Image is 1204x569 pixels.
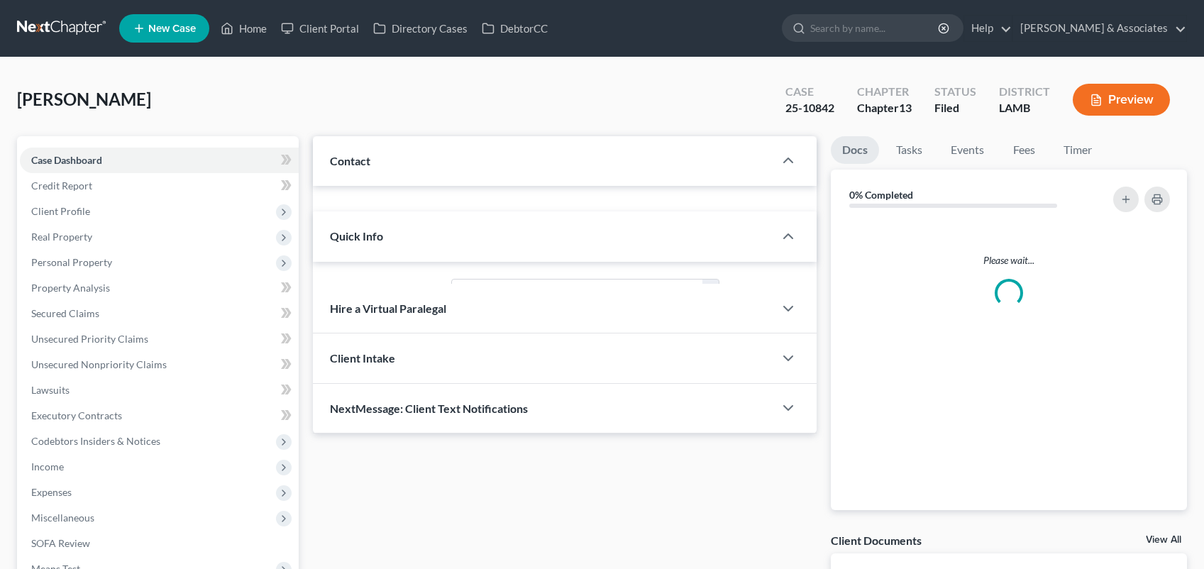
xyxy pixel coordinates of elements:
[31,256,112,268] span: Personal Property
[1001,136,1046,164] a: Fees
[899,101,912,114] span: 13
[785,84,834,100] div: Case
[999,84,1050,100] div: District
[934,100,976,116] div: Filed
[1146,535,1181,545] a: View All
[330,402,528,415] span: NextMessage: Client Text Notifications
[31,409,122,421] span: Executory Contracts
[366,16,475,41] a: Directory Cases
[31,333,148,345] span: Unsecured Priority Claims
[31,307,99,319] span: Secured Claims
[810,15,940,41] input: Search by name...
[20,377,299,403] a: Lawsuits
[857,100,912,116] div: Chapter
[31,486,72,498] span: Expenses
[964,16,1012,41] a: Help
[330,154,370,167] span: Contact
[934,84,976,100] div: Status
[31,435,160,447] span: Codebtors Insiders & Notices
[20,326,299,352] a: Unsecured Priority Claims
[1013,16,1186,41] a: [PERSON_NAME] & Associates
[20,352,299,377] a: Unsecured Nonpriority Claims
[20,148,299,173] a: Case Dashboard
[31,537,90,549] span: SOFA Review
[17,89,151,109] span: [PERSON_NAME]
[831,136,879,164] a: Docs
[31,512,94,524] span: Miscellaneous
[31,358,167,370] span: Unsecured Nonpriority Claims
[842,253,1176,267] p: Please wait...
[148,23,196,34] span: New Case
[20,173,299,199] a: Credit Report
[1073,84,1170,116] button: Preview
[323,279,444,307] label: Status
[31,460,64,473] span: Income
[20,301,299,326] a: Secured Claims
[31,231,92,243] span: Real Property
[31,179,92,192] span: Credit Report
[1052,136,1103,164] a: Timer
[831,533,922,548] div: Client Documents
[20,531,299,556] a: SOFA Review
[885,136,934,164] a: Tasks
[330,351,395,365] span: Client Intake
[475,16,555,41] a: DebtorCC
[31,282,110,294] span: Property Analysis
[330,229,383,243] span: Quick Info
[785,100,834,116] div: 25-10842
[857,84,912,100] div: Chapter
[999,100,1050,116] div: LAMB
[31,205,90,217] span: Client Profile
[274,16,366,41] a: Client Portal
[31,384,70,396] span: Lawsuits
[20,275,299,301] a: Property Analysis
[214,16,274,41] a: Home
[849,189,913,201] strong: 0% Completed
[330,302,446,315] span: Hire a Virtual Paralegal
[31,154,102,166] span: Case Dashboard
[20,403,299,429] a: Executory Contracts
[939,136,995,164] a: Events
